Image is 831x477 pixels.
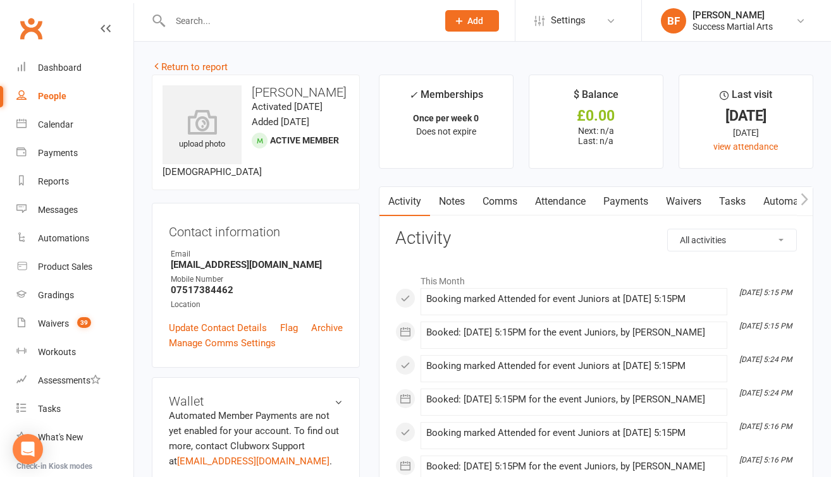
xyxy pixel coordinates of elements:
a: Messages [16,196,133,224]
a: Payments [594,187,657,216]
strong: Once per week 0 [413,113,479,123]
i: [DATE] 5:24 PM [739,389,792,397]
a: Clubworx [15,13,47,44]
div: Booked: [DATE] 5:15PM for the event Juniors, by [PERSON_NAME] [426,394,722,405]
div: Open Intercom Messenger [13,434,43,464]
time: Activated [DATE] [252,101,323,112]
a: Gradings [16,281,133,310]
a: People [16,82,133,111]
div: Last visit [720,87,772,109]
a: Tasks [16,395,133,423]
span: Settings [551,6,586,35]
span: Does not expire [416,126,476,136]
div: BF [661,8,686,33]
no-payment-system: Automated Member Payments are not yet enabled for your account. To find out more, contact Clubwor... [169,410,339,467]
input: Search... [166,12,429,30]
div: Payments [38,148,78,158]
div: upload photo [163,109,242,151]
div: What's New [38,432,83,442]
div: Messages [38,205,78,215]
a: Calendar [16,111,133,139]
div: Automations [38,233,89,243]
div: Mobile Number [171,274,343,286]
button: Add [445,10,499,32]
a: Waivers [657,187,710,216]
a: Workouts [16,338,133,366]
div: £0.00 [541,109,651,123]
a: Tasks [710,187,754,216]
div: [DATE] [691,126,801,140]
i: [DATE] 5:16 PM [739,422,792,431]
div: Workouts [38,347,76,357]
div: Email [171,248,343,260]
div: Booking marked Attended for event Juniors at [DATE] 5:15PM [426,428,722,438]
div: Calendar [38,119,73,130]
i: ✓ [409,89,417,101]
a: Product Sales [16,253,133,281]
strong: [EMAIL_ADDRESS][DOMAIN_NAME] [171,259,343,270]
h3: Wallet [169,394,343,408]
li: This Month [395,268,797,288]
div: [DATE] [691,109,801,123]
div: Reports [38,176,69,186]
a: Assessments [16,366,133,395]
div: Memberships [409,87,483,110]
i: [DATE] 5:24 PM [739,355,792,364]
a: Archive [311,320,343,335]
i: [DATE] 5:16 PM [739,456,792,464]
div: Tasks [38,404,61,414]
a: Automations [16,224,133,253]
a: Update Contact Details [169,320,267,335]
strong: 07517384462 [171,284,343,296]
i: [DATE] 5:15 PM [739,322,792,330]
div: Location [171,299,343,311]
a: Reports [16,167,133,196]
a: Return to report [152,61,228,73]
a: Activity [379,187,430,216]
div: [PERSON_NAME] [692,9,773,21]
a: Notes [430,187,474,216]
div: Booking marked Attended for event Juniors at [DATE] 5:15PM [426,361,722,371]
time: Added [DATE] [252,116,309,128]
a: Flag [280,320,298,335]
a: What's New [16,423,133,452]
a: Waivers 39 [16,310,133,338]
div: Booked: [DATE] 5:15PM for the event Juniors, by [PERSON_NAME] [426,327,722,338]
h3: Activity [395,229,797,248]
a: Payments [16,139,133,167]
div: $ Balance [574,87,619,109]
div: Booking marked Attended for event Juniors at [DATE] 5:15PM [426,294,722,305]
div: Success Martial Arts [692,21,773,32]
a: Attendance [526,187,594,216]
div: Gradings [38,290,74,300]
p: Next: n/a Last: n/a [541,126,651,146]
i: [DATE] 5:15 PM [739,288,792,297]
div: Assessments [38,375,101,385]
a: Automations [754,187,830,216]
div: Product Sales [38,262,92,272]
div: People [38,91,66,101]
h3: Contact information [169,220,343,239]
a: Dashboard [16,54,133,82]
a: Manage Comms Settings [169,335,276,351]
div: Waivers [38,318,69,329]
span: Add [467,16,483,26]
span: Active member [270,135,339,145]
a: view attendance [713,142,778,152]
div: Booked: [DATE] 5:15PM for the event Juniors, by [PERSON_NAME] [426,461,722,472]
a: Comms [474,187,526,216]
a: [EMAIL_ADDRESS][DOMAIN_NAME] [177,456,329,467]
div: Dashboard [38,63,82,73]
span: 39 [77,317,91,328]
span: [DEMOGRAPHIC_DATA] [163,166,262,178]
h3: [PERSON_NAME] [163,85,349,99]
